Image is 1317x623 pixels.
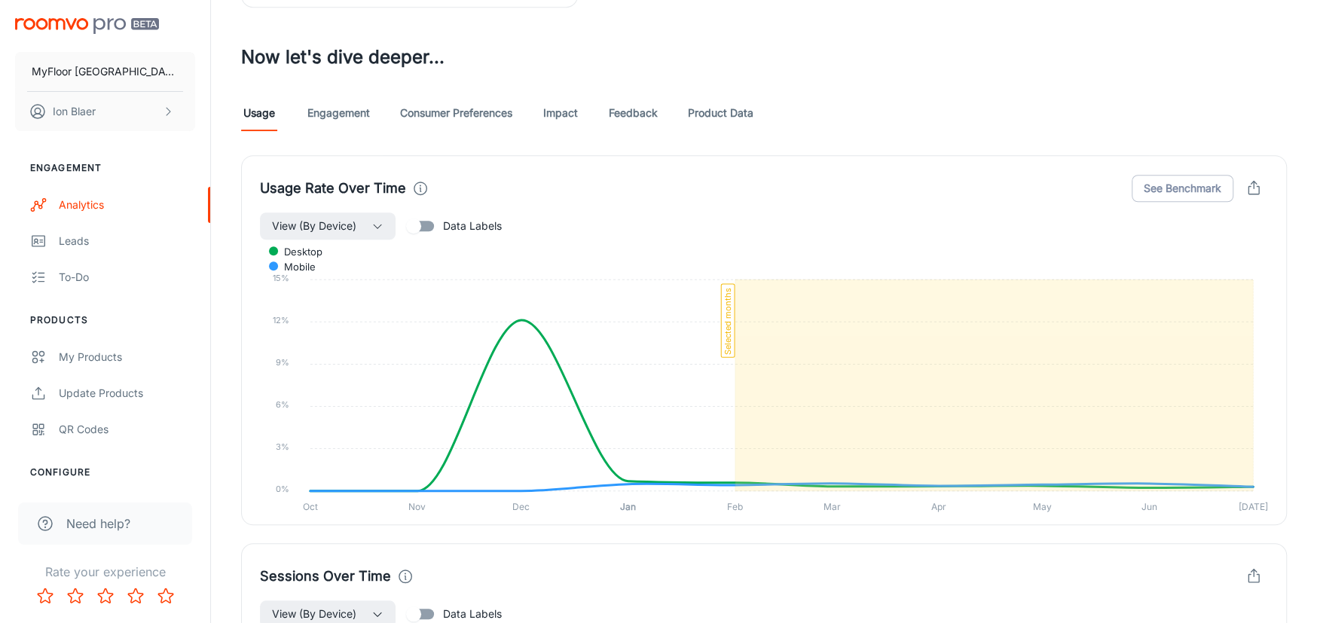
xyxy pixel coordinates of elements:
div: Update Products [59,385,195,402]
p: Rate your experience [12,563,198,581]
button: See Benchmark [1132,175,1233,202]
div: To-do [59,269,195,286]
tspan: Apr [931,500,946,512]
tspan: 3% [276,441,289,452]
tspan: May [1033,500,1052,512]
tspan: Feb [727,500,743,512]
div: My Products [59,349,195,365]
a: Impact [542,95,579,131]
a: Feedback [609,95,658,131]
tspan: Dec [512,500,530,512]
button: Rate 5 star [151,581,181,611]
tspan: Jan [620,500,636,512]
img: Roomvo PRO Beta [15,18,159,34]
span: desktop [273,245,322,258]
tspan: Jun [1141,500,1157,512]
button: Ion Blaer [15,92,195,131]
span: Data Labels [443,606,502,622]
span: mobile [273,260,316,273]
button: View (By Device) [260,212,396,240]
span: View (By Device) [272,217,356,235]
tspan: Oct [303,500,318,512]
a: Usage [241,95,277,131]
div: Analytics [59,197,195,213]
tspan: 0% [276,484,289,494]
span: View (By Device) [272,605,356,623]
a: Product Data [688,95,753,131]
h4: Sessions Over Time [260,566,391,587]
a: Consumer Preferences [400,95,512,131]
span: Data Labels [443,218,502,234]
p: MyFloor [GEOGRAPHIC_DATA] [32,63,179,80]
button: Rate 2 star [60,581,90,611]
tspan: [DATE] [1239,500,1268,512]
span: Need help? [66,515,130,533]
h4: Usage Rate Over Time [260,178,406,199]
h3: Now let's dive deeper... [241,44,1287,71]
tspan: 6% [276,399,289,410]
tspan: 15% [273,273,289,283]
p: Ion Blaer [53,103,96,120]
a: Engagement [307,95,370,131]
tspan: Nov [408,500,426,512]
tspan: Mar [823,500,840,512]
button: Rate 1 star [30,581,60,611]
button: MyFloor [GEOGRAPHIC_DATA] [15,52,195,91]
div: QR Codes [59,421,195,438]
button: Rate 3 star [90,581,121,611]
button: Rate 4 star [121,581,151,611]
tspan: 9% [276,357,289,368]
div: Leads [59,233,195,249]
tspan: 12% [273,315,289,325]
